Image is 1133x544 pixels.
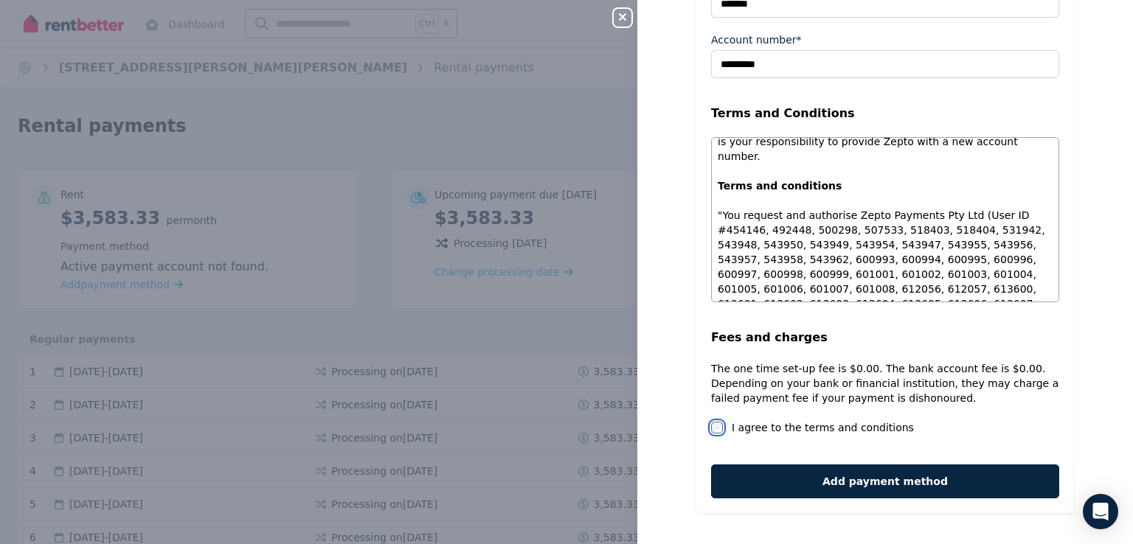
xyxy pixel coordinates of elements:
[1083,494,1118,529] div: Open Intercom Messenger
[711,32,802,47] label: Account number*
[732,420,914,435] label: I agree to the terms and conditions
[711,464,1059,498] button: Add payment method
[711,105,1059,122] legend: Terms and Conditions
[711,361,1059,405] p: The one time set-up fee is $0.00. The bank account fee is $0.00. Depending on your bank or financ...
[718,178,1053,193] p: Terms and conditions
[711,329,1059,346] legend: Fees and charges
